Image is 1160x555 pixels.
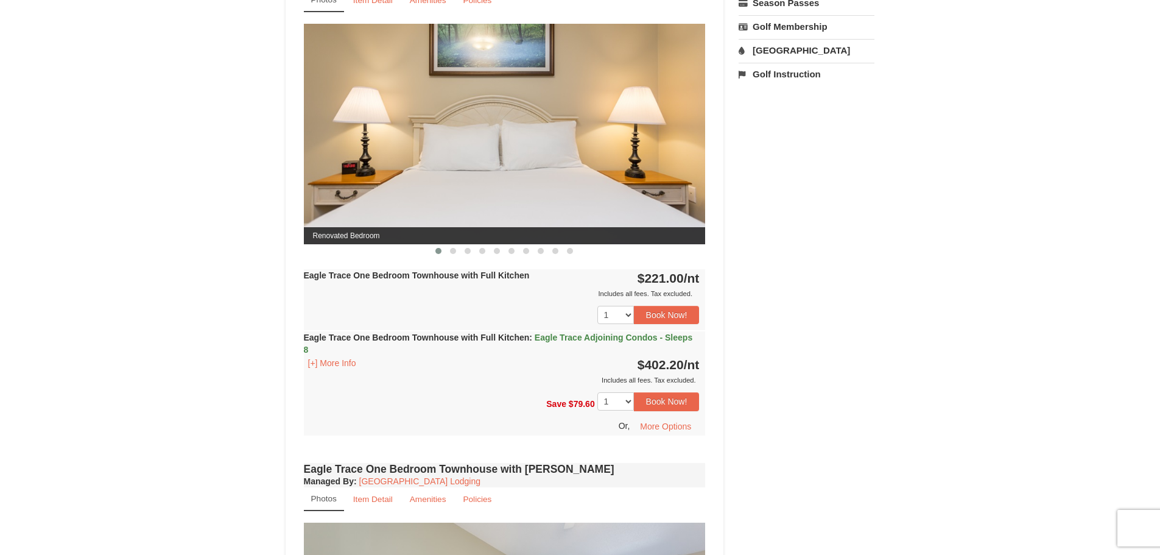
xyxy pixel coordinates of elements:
[345,487,401,511] a: Item Detail
[529,333,532,342] span: :
[546,399,566,409] span: Save
[634,392,700,411] button: Book Now!
[684,271,700,285] span: /nt
[304,227,706,244] span: Renovated Bedroom
[402,487,454,511] a: Amenities
[684,358,700,372] span: /nt
[304,476,354,486] span: Managed By
[304,487,344,511] a: Photos
[304,24,706,244] img: Renovated Bedroom
[410,495,446,504] small: Amenities
[634,306,700,324] button: Book Now!
[304,288,700,300] div: Includes all fees. Tax excluded.
[569,399,595,409] span: $79.60
[304,476,357,486] strong: :
[638,358,684,372] span: $402.20
[619,420,630,430] span: Or,
[304,356,360,370] button: [+] More Info
[304,374,700,386] div: Includes all fees. Tax excluded.
[304,270,530,280] strong: Eagle Trace One Bedroom Townhouse with Full Kitchen
[304,463,706,475] h4: Eagle Trace One Bedroom Townhouse with [PERSON_NAME]
[739,15,874,38] a: Golf Membership
[455,487,499,511] a: Policies
[463,495,491,504] small: Policies
[304,333,693,355] strong: Eagle Trace One Bedroom Townhouse with Full Kitchen
[632,417,699,436] button: More Options
[359,476,480,486] a: [GEOGRAPHIC_DATA] Lodging
[311,494,337,503] small: Photos
[739,63,874,85] a: Golf Instruction
[739,39,874,62] a: [GEOGRAPHIC_DATA]
[353,495,393,504] small: Item Detail
[638,271,700,285] strong: $221.00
